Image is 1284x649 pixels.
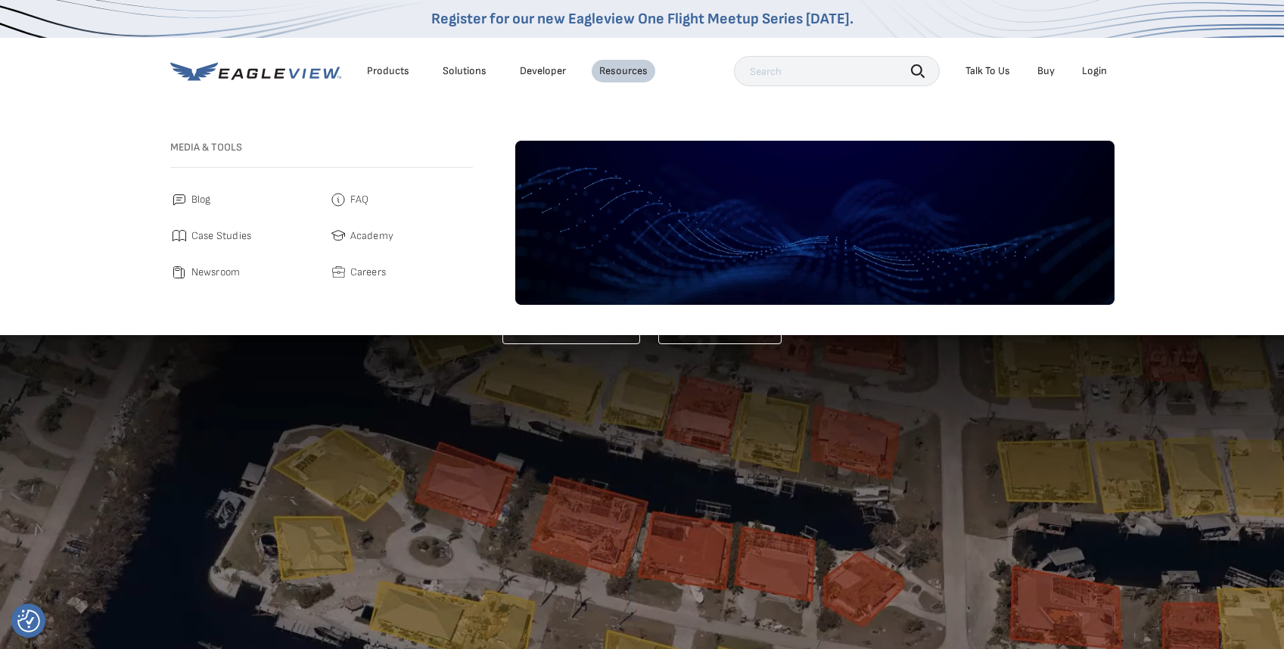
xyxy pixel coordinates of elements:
[367,64,409,78] div: Products
[1082,64,1107,78] div: Login
[329,227,347,245] img: academy.svg
[191,263,241,281] span: Newsroom
[734,56,940,86] input: Search
[520,64,566,78] a: Developer
[17,610,40,632] button: Consent Preferences
[599,64,648,78] div: Resources
[350,263,387,281] span: Careers
[17,610,40,632] img: Revisit consent button
[191,191,211,209] span: Blog
[329,191,473,209] a: FAQ
[443,64,487,78] div: Solutions
[965,64,1010,78] div: Talk To Us
[170,263,314,281] a: Newsroom
[329,191,347,209] img: faq.svg
[431,10,853,28] a: Register for our new Eagleview One Flight Meetup Series [DATE].
[1037,64,1055,78] a: Buy
[515,141,1115,305] img: default-image.webp
[329,263,473,281] a: Careers
[170,227,188,245] img: case_studies.svg
[350,191,369,209] span: FAQ
[170,141,473,154] h3: Media & Tools
[170,191,188,209] img: blog.svg
[329,263,347,281] img: careers.svg
[329,227,473,245] a: Academy
[350,227,394,245] span: Academy
[191,227,252,245] span: Case Studies
[170,191,314,209] a: Blog
[170,227,314,245] a: Case Studies
[170,263,188,281] img: newsroom.svg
